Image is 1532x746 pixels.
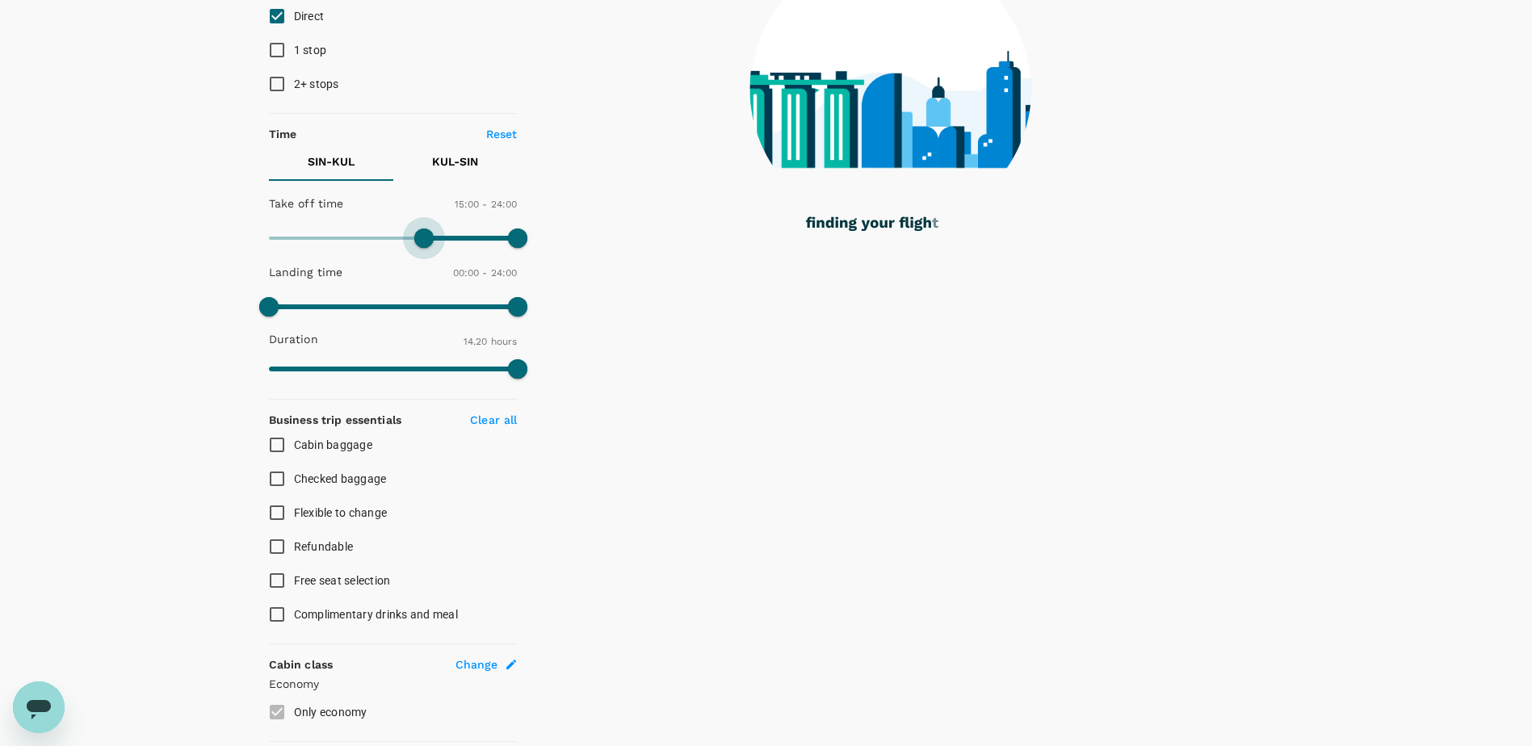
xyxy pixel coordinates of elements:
span: Flexible to change [294,506,388,519]
span: Only economy [294,706,367,719]
span: 2+ stops [294,78,339,90]
span: Free seat selection [294,574,391,587]
p: SIN - KUL [308,153,355,170]
span: Direct [294,10,325,23]
p: Take off time [269,195,344,212]
span: Cabin baggage [294,438,372,451]
p: Reset [486,126,518,142]
iframe: Button to launch messaging window [13,681,65,733]
strong: Cabin class [269,658,334,671]
p: Clear all [470,412,517,428]
span: 1 stop [294,44,327,57]
p: Duration [269,331,318,347]
span: Checked baggage [294,472,387,485]
span: Complimentary drinks and meal [294,608,458,621]
p: Landing time [269,264,343,280]
span: 15:00 - 24:00 [455,199,518,210]
p: Economy [269,676,518,692]
span: Change [455,656,498,673]
p: Time [269,126,297,142]
span: 14.20 hours [464,336,518,347]
g: finding your flights [806,217,946,232]
span: 00:00 - 24:00 [453,267,518,279]
strong: Business trip essentials [269,413,402,426]
p: KUL - SIN [432,153,478,170]
span: Refundable [294,540,354,553]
